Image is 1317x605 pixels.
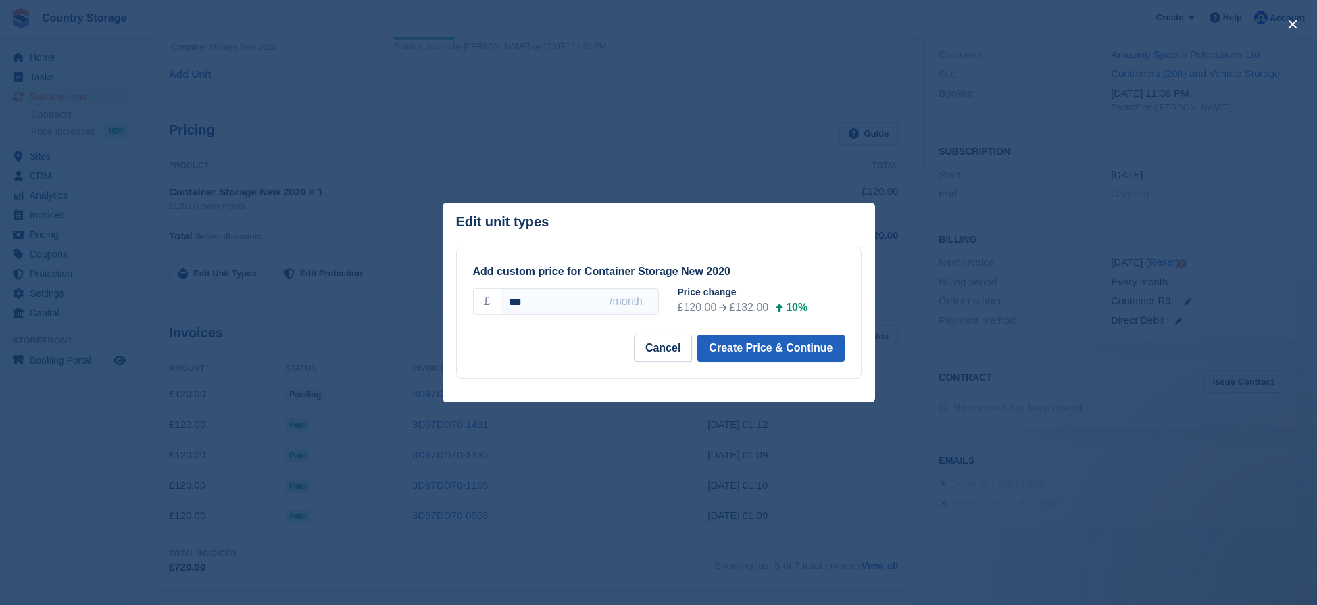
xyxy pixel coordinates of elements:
div: Price change [678,285,855,299]
p: Edit unit types [456,214,549,230]
div: 10% [786,299,807,316]
button: Create Price & Continue [697,335,844,362]
div: Add custom price for Container Storage New 2020 [473,264,845,280]
div: £132.00 [729,299,768,316]
div: £120.00 [678,299,717,316]
button: close [1282,14,1303,35]
button: Cancel [634,335,692,362]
